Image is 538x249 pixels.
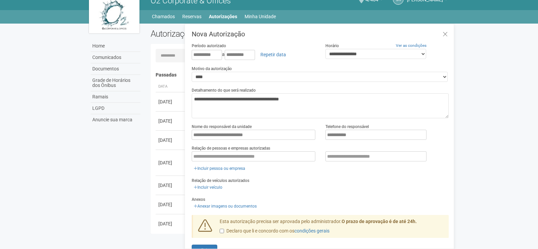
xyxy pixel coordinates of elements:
[342,219,417,224] strong: O prazo de aprovação é de até 24h.
[91,40,140,52] a: Home
[192,184,224,191] a: Incluir veículo
[91,91,140,103] a: Ramais
[91,103,140,114] a: LGPD
[192,31,449,37] h3: Nova Autorização
[192,87,256,93] label: Detalhamento do que será realizado
[91,63,140,75] a: Documentos
[192,196,205,203] label: Anexos
[209,12,237,21] a: Autorizações
[158,159,183,166] div: [DATE]
[91,75,140,91] a: Grade de Horários dos Ônibus
[192,49,315,60] div: a
[294,228,329,234] a: condições gerais
[220,229,224,233] input: Declaro que li e concordo com oscondições gerais
[158,220,183,227] div: [DATE]
[192,178,249,184] label: Relação de veículos autorizados
[325,43,339,49] label: Horário
[182,12,201,21] a: Reservas
[220,228,329,235] label: Declaro que li e concordo com os
[256,49,290,60] a: Repetir data
[156,72,444,77] h4: Passadas
[192,66,232,72] label: Motivo da autorização
[192,165,247,172] a: Incluir pessoa ou empresa
[396,43,426,48] a: Ver as condições
[156,81,186,92] th: Data
[158,137,183,144] div: [DATE]
[215,218,449,238] div: Esta autorização precisa ser aprovada pelo administrador.
[152,12,175,21] a: Chamados
[192,43,226,49] label: Período autorizado
[325,124,369,130] label: Telefone do responsável
[158,98,183,105] div: [DATE]
[192,124,252,130] label: Nome do responsável da unidade
[158,182,183,189] div: [DATE]
[158,201,183,208] div: [DATE]
[192,145,270,151] label: Relação de pessoas e empresas autorizadas
[91,114,140,125] a: Anuncie sua marca
[91,52,140,63] a: Comunicados
[151,29,295,39] h2: Autorizações
[158,118,183,124] div: [DATE]
[192,203,259,210] a: Anexar imagens ou documentos
[245,12,276,21] a: Minha Unidade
